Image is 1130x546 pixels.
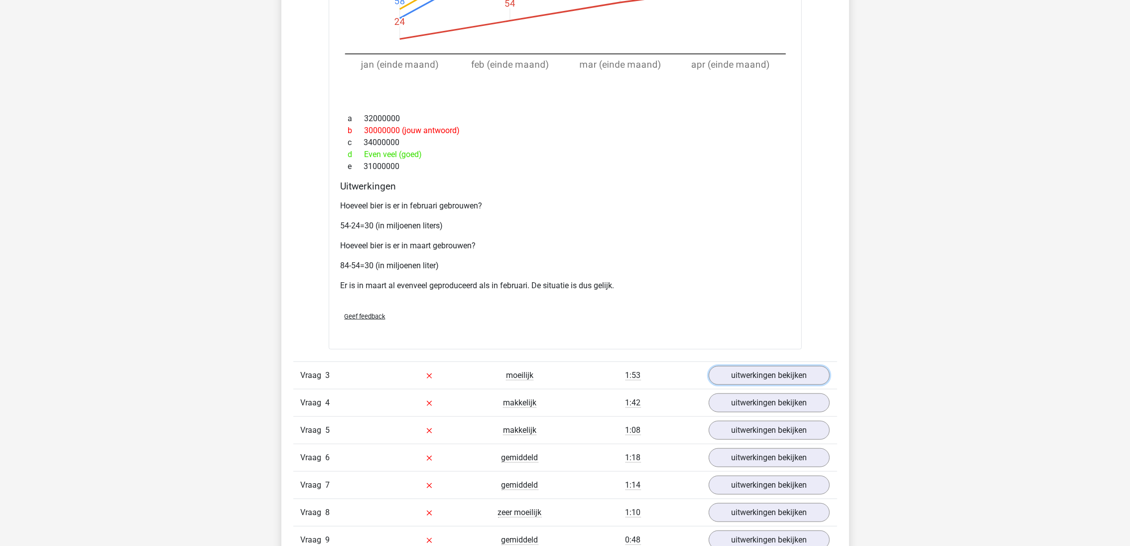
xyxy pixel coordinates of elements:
[341,260,790,272] p: 84-54=30 (in miljoenen liter)
[626,425,641,435] span: 1:08
[626,480,641,490] span: 1:14
[709,503,830,522] a: uitwerkingen bekijken
[301,507,326,519] span: Vraag
[301,369,326,381] span: Vraag
[326,453,330,462] span: 6
[301,397,326,409] span: Vraag
[301,534,326,546] span: Vraag
[506,370,533,380] span: moeilijk
[709,476,830,495] a: uitwerkingen bekijken
[709,448,830,467] a: uitwerkingen bekijken
[626,453,641,463] span: 1:18
[341,161,790,173] div: 31000000
[341,280,790,292] p: Er is in maart al evenveel geproduceerd als in februari. De situatie is dus gelijk.
[502,480,538,490] span: gemiddeld
[341,181,790,192] h4: Uitwerkingen
[326,370,330,380] span: 3
[348,125,365,137] span: b
[341,220,790,232] p: 54-24=30 (in miljoenen liters)
[709,366,830,385] a: uitwerkingen bekijken
[341,149,790,161] div: Even veel (goed)
[626,370,641,380] span: 1:53
[301,424,326,436] span: Vraag
[503,398,536,408] span: makkelijk
[341,137,790,149] div: 34000000
[503,425,536,435] span: makkelijk
[341,200,790,212] p: Hoeveel bier is er in februari gebrouwen?
[502,535,538,545] span: gemiddeld
[301,452,326,464] span: Vraag
[341,125,790,137] div: 30000000 (jouw antwoord)
[348,113,365,125] span: a
[348,161,364,173] span: e
[326,508,330,517] span: 8
[326,425,330,435] span: 5
[498,508,542,518] span: zeer moeilijk
[626,508,641,518] span: 1:10
[341,113,790,125] div: 32000000
[345,313,385,320] span: Geef feedback
[348,137,364,149] span: c
[502,453,538,463] span: gemiddeld
[326,398,330,407] span: 4
[626,398,641,408] span: 1:42
[326,535,330,545] span: 9
[709,393,830,412] a: uitwerkingen bekijken
[301,479,326,491] span: Vraag
[348,149,365,161] span: d
[709,421,830,440] a: uitwerkingen bekijken
[626,535,641,545] span: 0:48
[341,240,790,252] p: Hoeveel bier is er in maart gebrouwen?
[326,480,330,490] span: 7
